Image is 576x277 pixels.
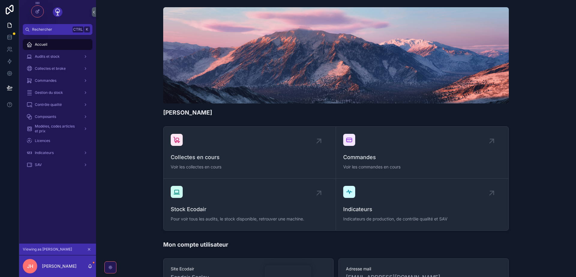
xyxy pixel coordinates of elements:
[343,153,501,162] span: Commandes
[23,99,92,110] a: Contrôle qualité
[42,263,76,269] p: [PERSON_NAME]
[73,26,83,32] span: Ctrl
[23,159,92,170] a: SAV
[35,150,54,155] span: Indicateurs
[163,179,336,230] a: Stock EcodairPour voir tous les audits, le stock disponible, retrouver une machine.
[35,42,47,47] span: Accueil
[53,7,62,17] img: App logo
[19,35,96,178] div: scrollable content
[85,27,89,32] span: K
[23,111,92,122] a: Composants
[336,179,508,230] a: IndicateursIndicateurs de production, de contrôle qualité et SAV
[23,247,72,252] span: Viewing as [PERSON_NAME]
[171,216,328,222] span: Pour voir tous les audits, le stock disponible, retrouver une machine.
[171,153,328,162] span: Collectes en cours
[35,162,42,167] span: SAV
[163,127,336,179] a: Collectes en coursVoir les collectes en cours
[23,51,92,62] a: Audits et stock
[163,108,212,117] h1: [PERSON_NAME]
[35,78,56,83] span: Commandes
[171,266,326,272] span: Site Ecodair
[23,135,92,146] a: Licences
[343,216,501,222] span: Indicateurs de production, de contrôle qualité et SAV
[171,205,328,214] span: Stock Ecodair
[346,266,501,272] span: Adresse mail
[23,147,92,158] a: Indicateurs
[35,66,66,71] span: Collectes et broke
[35,138,50,143] span: Licences
[343,205,501,214] span: Indicateurs
[23,39,92,50] a: Accueil
[35,54,60,59] span: Audits et stock
[343,164,501,170] span: Voir les commandes en cours
[35,114,56,119] span: Composants
[336,127,508,179] a: CommandesVoir les commandes en cours
[35,124,79,134] span: Modèles, codes articles et prix
[163,240,228,249] h1: Mon compte utilisateur
[23,24,92,35] button: RechercherCtrlK
[35,90,63,95] span: Gestion du stock
[23,87,92,98] a: Gestion du stock
[35,102,62,107] span: Contrôle qualité
[23,75,92,86] a: Commandes
[171,164,328,170] span: Voir les collectes en cours
[32,27,70,32] span: Rechercher
[23,63,92,74] a: Collectes et broke
[27,263,33,270] span: JH
[23,123,92,134] a: Modèles, codes articles et prix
